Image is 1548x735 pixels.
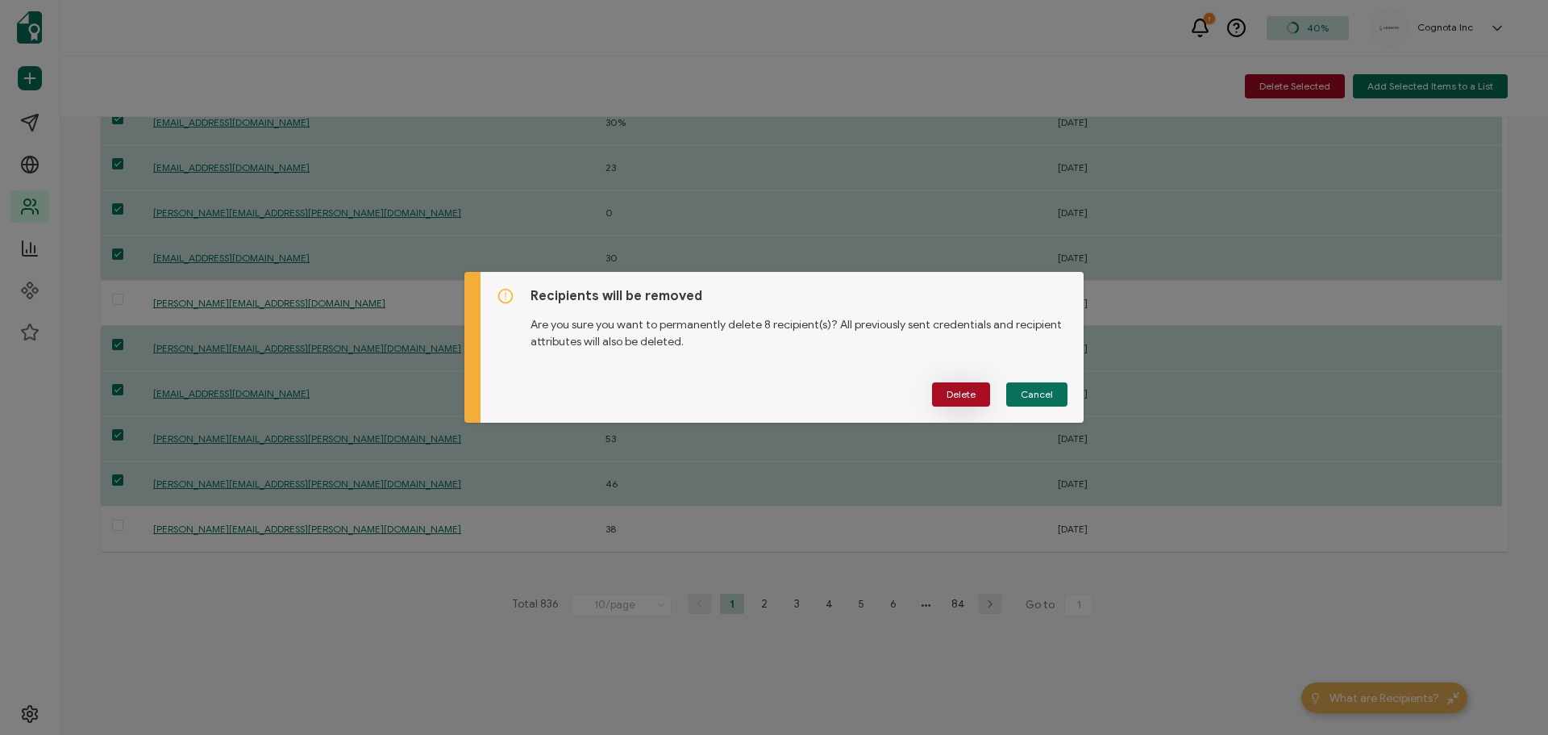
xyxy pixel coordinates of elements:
[464,272,1084,423] div: dialog
[1467,658,1548,735] iframe: Chat Widget
[932,382,990,407] button: Delete
[531,288,1067,304] h5: Recipients will be removed
[1021,390,1053,399] span: Cancel
[531,304,1067,350] p: Are you sure you want to permanently delete 8 recipient(s)? All previously sent credentials and r...
[1006,382,1067,407] button: Cancel
[947,390,976,399] span: Delete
